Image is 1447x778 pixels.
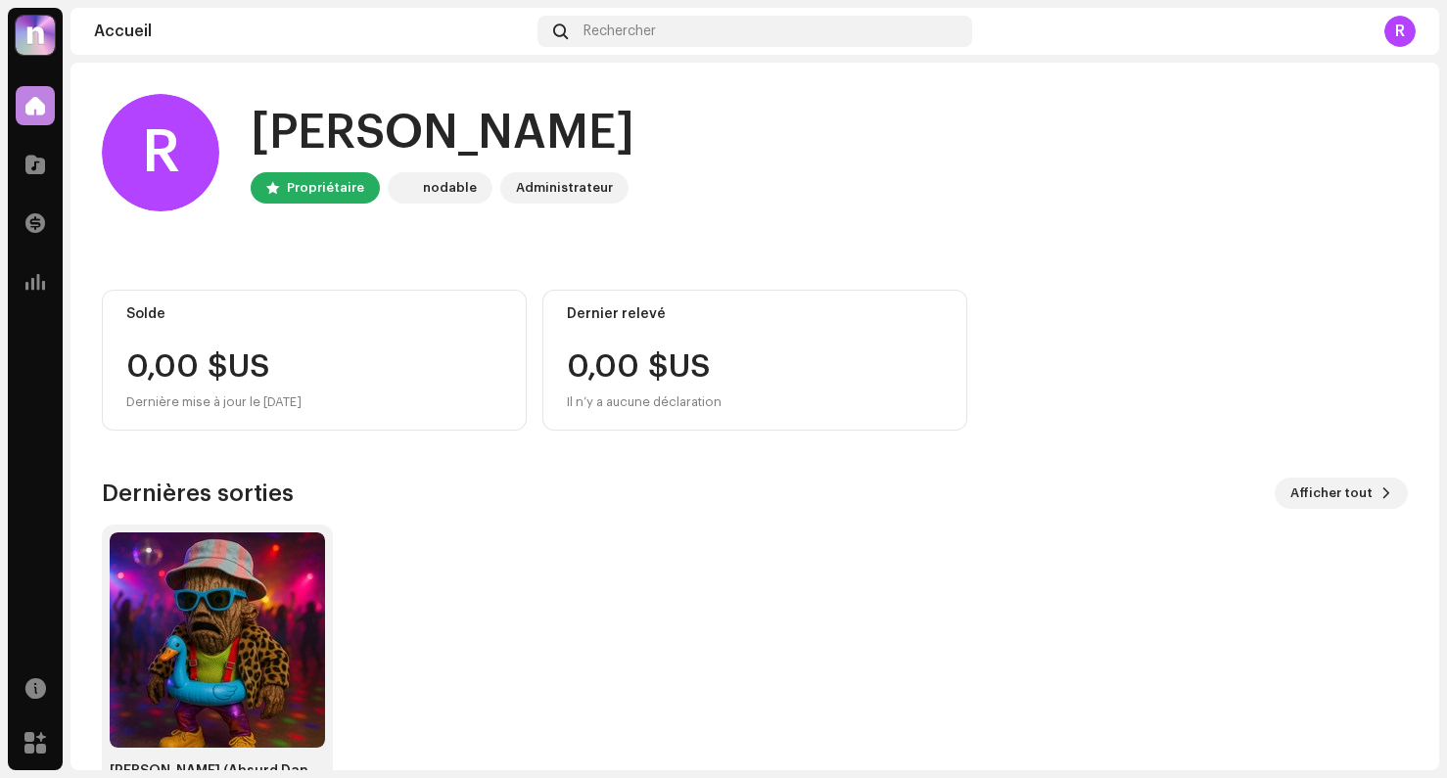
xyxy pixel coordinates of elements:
img: 39a81664-4ced-4598-a294-0293f18f6a76 [16,16,55,55]
div: Administrateur [516,176,613,200]
span: Afficher tout [1290,474,1373,513]
re-o-card-value: Solde [102,290,527,431]
img: 513c6667-dcef-4fbc-9d60-f01a681fee7b [110,532,325,748]
div: [PERSON_NAME] [251,102,634,164]
div: Il n’y a aucune déclaration [567,390,722,414]
button: Afficher tout [1275,478,1408,509]
div: Dernière mise à jour le [DATE] [126,390,502,414]
h3: Dernières sorties [102,478,294,509]
div: Dernier relevé [567,306,943,322]
div: R [102,94,219,211]
re-o-card-value: Dernier relevé [542,290,967,431]
div: R [1384,16,1416,47]
div: Accueil [94,23,530,39]
div: Solde [126,306,502,322]
span: Rechercher [583,23,656,39]
div: nodable [423,176,477,200]
div: Propriétaire [287,176,364,200]
img: 39a81664-4ced-4598-a294-0293f18f6a76 [392,176,415,200]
